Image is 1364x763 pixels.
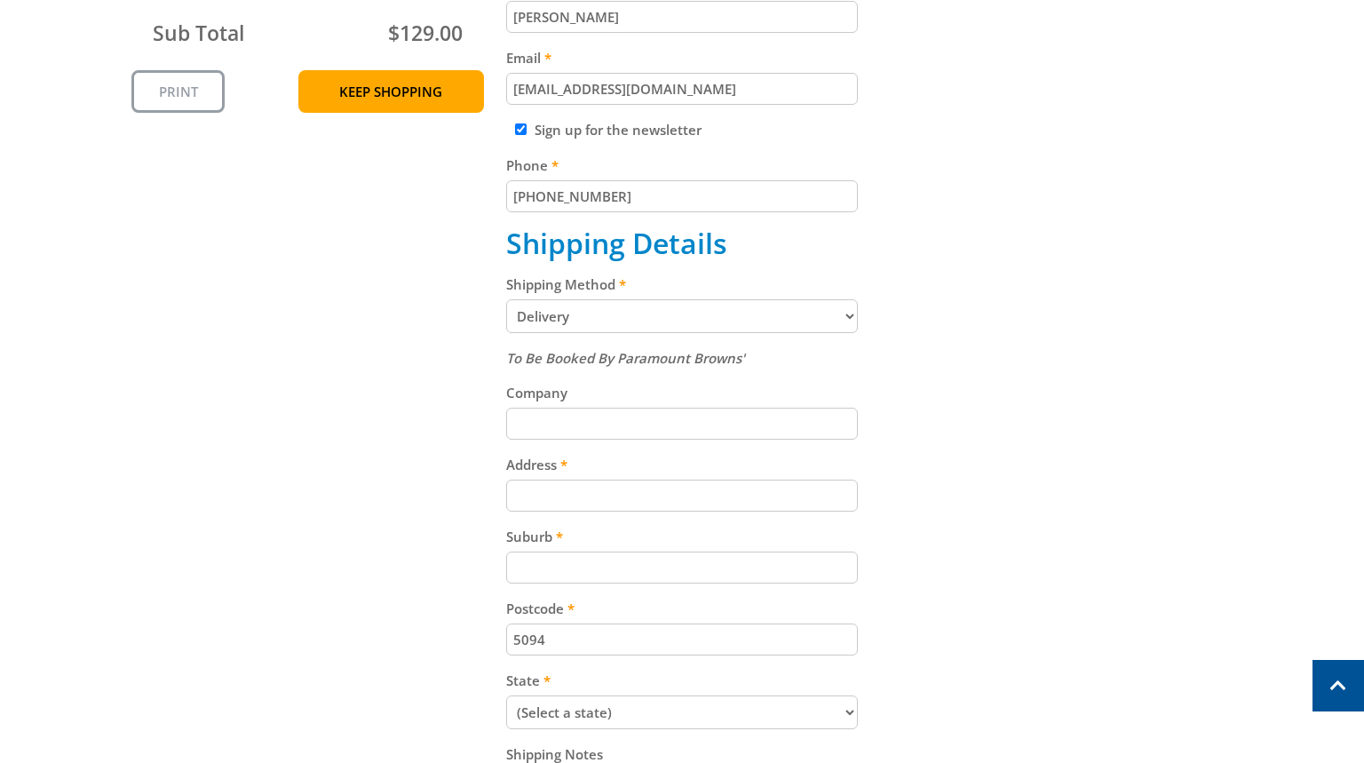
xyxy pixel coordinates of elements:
[153,19,244,47] span: Sub Total
[506,670,859,691] label: State
[506,695,859,729] select: Please select your state.
[506,480,859,512] input: Please enter your address.
[506,526,859,547] label: Suburb
[506,299,859,333] select: Please select a shipping method.
[506,382,859,403] label: Company
[506,1,859,33] input: Please enter your last name.
[298,70,484,113] a: Keep Shopping
[506,180,859,212] input: Please enter your telephone number.
[506,624,859,656] input: Please enter your postcode.
[506,155,859,176] label: Phone
[506,349,745,367] em: To Be Booked By Paramount Browns'
[506,47,859,68] label: Email
[506,227,859,260] h2: Shipping Details
[506,552,859,584] input: Please enter your suburb.
[506,73,859,105] input: Please enter your email address.
[506,598,859,619] label: Postcode
[388,19,463,47] span: $129.00
[535,121,702,139] label: Sign up for the newsletter
[506,454,859,475] label: Address
[506,274,859,295] label: Shipping Method
[131,70,225,113] a: Print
